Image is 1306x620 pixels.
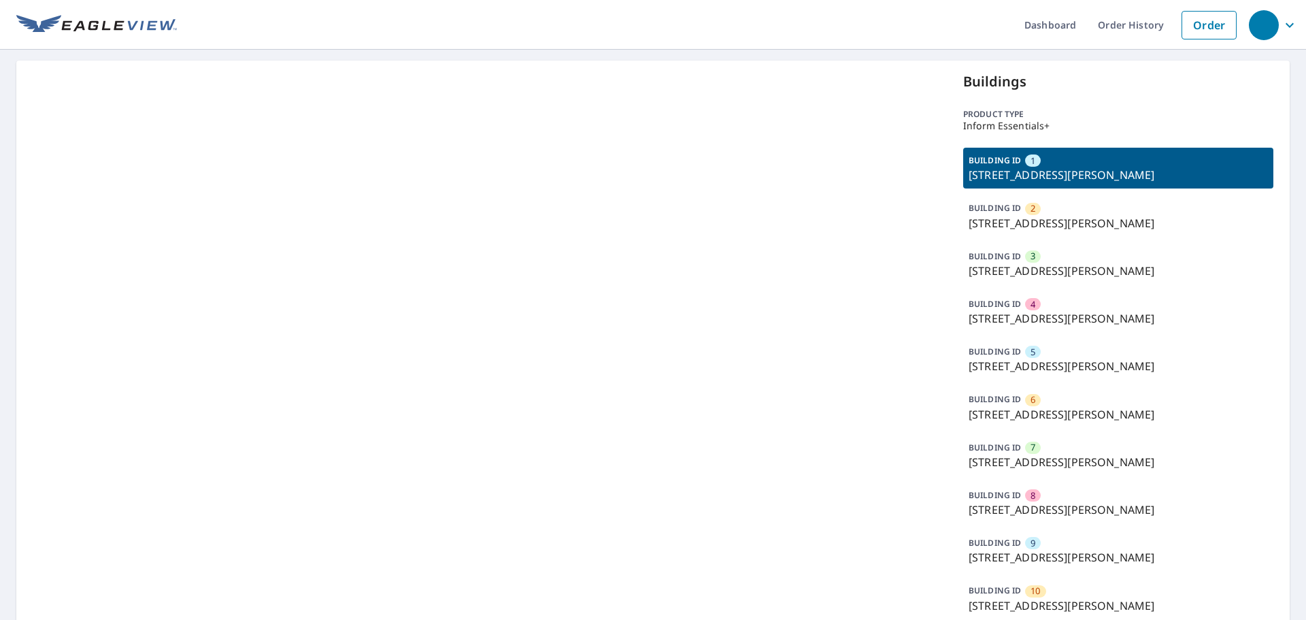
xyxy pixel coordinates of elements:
p: BUILDING ID [969,154,1021,166]
a: Order [1182,11,1237,39]
p: [STREET_ADDRESS][PERSON_NAME] [969,215,1268,231]
span: 10 [1031,585,1040,598]
p: Inform Essentials+ [963,120,1273,131]
p: BUILDING ID [969,489,1021,501]
span: 3 [1031,250,1035,263]
p: [STREET_ADDRESS][PERSON_NAME] [969,167,1268,183]
span: 1 [1031,154,1035,167]
span: 2 [1031,202,1035,215]
p: [STREET_ADDRESS][PERSON_NAME] [969,502,1268,518]
p: BUILDING ID [969,585,1021,596]
p: [STREET_ADDRESS][PERSON_NAME] [969,549,1268,566]
span: 6 [1031,393,1035,406]
p: Buildings [963,71,1273,92]
p: [STREET_ADDRESS][PERSON_NAME] [969,358,1268,374]
p: BUILDING ID [969,442,1021,453]
p: BUILDING ID [969,250,1021,262]
span: 4 [1031,298,1035,311]
p: [STREET_ADDRESS][PERSON_NAME] [969,406,1268,423]
p: [STREET_ADDRESS][PERSON_NAME] [969,454,1268,470]
p: BUILDING ID [969,346,1021,357]
span: 9 [1031,537,1035,550]
p: [STREET_ADDRESS][PERSON_NAME] [969,310,1268,327]
p: BUILDING ID [969,298,1021,310]
span: 8 [1031,489,1035,502]
p: BUILDING ID [969,202,1021,214]
p: [STREET_ADDRESS][PERSON_NAME] [969,598,1268,614]
p: Product type [963,108,1273,120]
span: 7 [1031,441,1035,454]
p: [STREET_ADDRESS][PERSON_NAME] [969,263,1268,279]
p: BUILDING ID [969,393,1021,405]
img: EV Logo [16,15,177,35]
p: BUILDING ID [969,537,1021,549]
span: 5 [1031,346,1035,359]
